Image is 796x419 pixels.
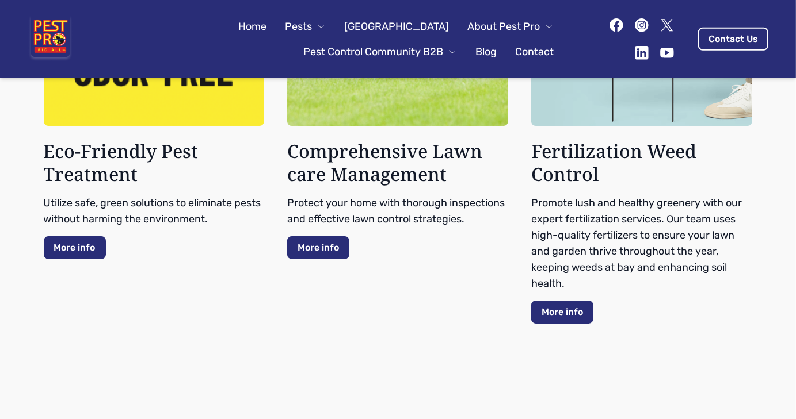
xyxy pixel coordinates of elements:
a: Contact [508,39,561,64]
p: Comprehensive Lawn care Management [287,140,508,186]
span: Pests [285,18,312,34]
p: Fertilization Weed Control [531,140,752,186]
img: Pest Pro Rid All [28,16,73,62]
button: More info [531,301,593,324]
button: More info [44,236,106,259]
span: About Pest Pro [467,18,540,34]
button: Pests [278,14,333,39]
span: Pest Control Community B2B [303,44,443,60]
a: Home [231,14,273,39]
div: Utilize safe, green solutions to eliminate pests without harming the environment. [44,195,265,227]
p: Eco-Friendly Pest Treatment [44,140,265,186]
a: [GEOGRAPHIC_DATA] [337,14,456,39]
button: More info [287,236,349,259]
button: Pest Control Community B2B [296,39,464,64]
a: Blog [469,39,504,64]
button: About Pest Pro [460,14,561,39]
a: Contact Us [698,28,768,51]
p: Protect your home with thorough inspections and effective lawn control strategies. [287,195,508,227]
p: Promote lush and healthy greenery with our expert fertilization services. Our team uses high-qual... [531,195,752,291]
